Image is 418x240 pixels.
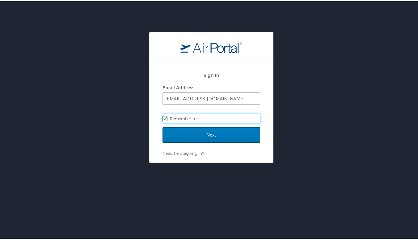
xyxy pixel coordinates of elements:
[163,149,204,154] a: Need help signing in?
[163,84,194,89] label: Email Address
[163,126,260,141] input: Next
[163,70,260,78] h2: Sign In
[180,40,242,52] img: logo
[163,113,260,122] label: Remember me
